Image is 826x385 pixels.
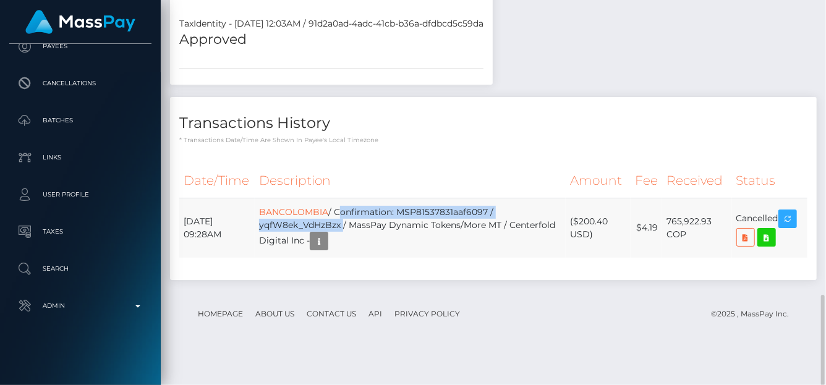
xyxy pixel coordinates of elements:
a: API [364,304,387,323]
div: © 2025 , MassPay Inc. [711,307,798,321]
a: BANCOLOMBIA [259,206,328,218]
a: Links [9,142,151,173]
p: Cancellations [14,74,147,93]
a: Privacy Policy [390,304,465,323]
th: Description [255,164,566,198]
p: Admin [14,297,147,315]
td: [DATE] 09:28AM [179,198,255,258]
a: Homepage [193,304,248,323]
p: Search [14,260,147,278]
p: * Transactions date/time are shown in payee's local timezone [179,135,807,145]
a: Taxes [9,216,151,247]
h5: Approved [179,30,483,49]
h4: Transactions History [179,112,807,134]
th: Date/Time [179,164,255,198]
td: / Confirmation: MSP81537831aaf6097 / yqfW8ek_VdHzBzx / MassPay Dynamic Tokens/More MT / Centerfol... [255,198,566,258]
a: Cancellations [9,68,151,99]
td: 765,922.93 COP [662,198,731,258]
a: Admin [9,290,151,321]
div: TaxIdentity - [DATE] 12:03AM / 91d2a0ad-4adc-41cb-b36a-dfdbcd5c59da [170,17,493,30]
td: Cancelled [732,198,807,258]
a: Search [9,253,151,284]
p: Payees [14,37,147,56]
p: Batches [14,111,147,130]
th: Fee [631,164,662,198]
p: Links [14,148,147,167]
td: ($200.40 USD) [566,198,631,258]
p: User Profile [14,185,147,204]
a: User Profile [9,179,151,210]
a: Payees [9,31,151,62]
a: About Us [250,304,299,323]
a: Contact Us [302,304,361,323]
td: $4.19 [631,198,662,258]
img: MassPay Logo [25,10,135,34]
th: Received [662,164,731,198]
p: Taxes [14,222,147,241]
a: Batches [9,105,151,136]
th: Amount [566,164,631,198]
th: Status [732,164,807,198]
